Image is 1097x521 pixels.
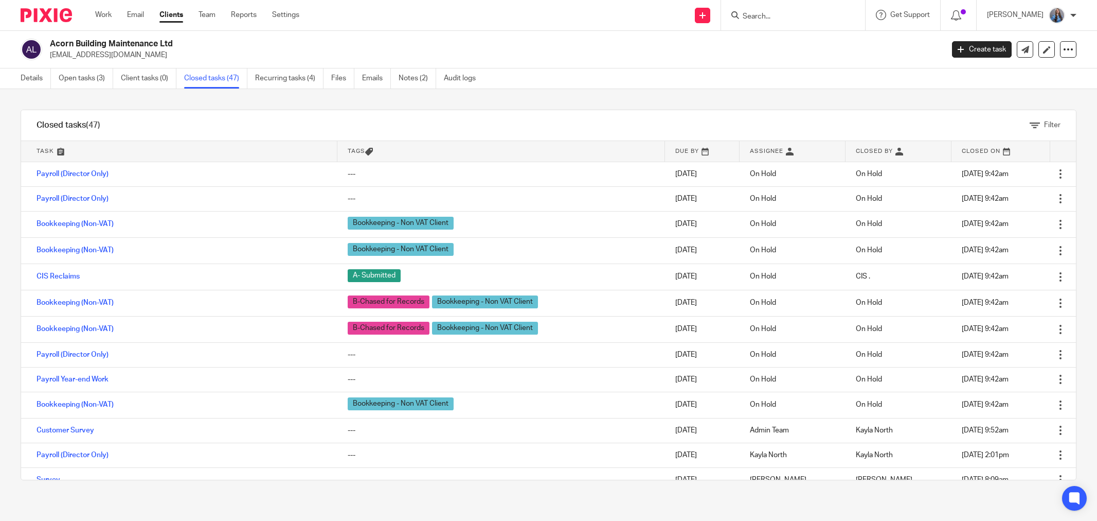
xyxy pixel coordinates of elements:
h1: Closed tasks [37,120,100,131]
span: [DATE] 9:42am [962,170,1009,178]
a: Bookkeeping (Non-VAT) [37,220,114,228]
a: Emails [362,68,391,89]
td: [DATE] [665,443,740,467]
span: On Hold [856,195,882,202]
td: [DATE] [665,211,740,237]
div: --- [348,425,655,436]
td: [DATE] [665,316,740,342]
span: On Hold [856,376,882,383]
a: CIS Reclaims [37,273,80,280]
td: On Hold [740,290,846,316]
a: Recurring tasks (4) [255,68,323,89]
a: Notes (2) [399,68,436,89]
p: [EMAIL_ADDRESS][DOMAIN_NAME] [50,50,937,60]
a: Create task [952,41,1012,58]
a: Payroll (Director Only) [37,170,109,178]
td: On Hold [740,162,846,186]
a: Details [21,68,51,89]
a: Client tasks (0) [121,68,176,89]
a: Open tasks (3) [59,68,113,89]
td: [DATE] [665,418,740,443]
div: --- [348,194,655,204]
span: [DATE] 9:42am [962,220,1009,228]
span: On Hold [856,325,882,333]
td: [DATE] [665,367,740,392]
td: [DATE] [665,237,740,264]
div: --- [348,374,655,385]
p: [PERSON_NAME] [987,10,1044,20]
div: --- [348,169,655,179]
span: [DATE] 9:52am [962,427,1009,434]
span: [DATE] 9:42am [962,325,1009,333]
a: Customer Survey [37,427,94,434]
span: [DATE] 9:42am [962,195,1009,202]
td: On Hold [740,367,846,392]
td: On Hold [740,237,846,264]
a: Clients [159,10,183,20]
a: Bookkeeping (Non-VAT) [37,247,114,254]
span: Bookkeeping - Non VAT Client [348,397,454,410]
a: Audit logs [444,68,483,89]
span: [DATE] 9:42am [962,273,1009,280]
img: svg%3E [21,39,42,60]
a: Team [199,10,215,20]
a: Reports [231,10,257,20]
a: Work [95,10,112,20]
span: [DATE] 9:42am [962,401,1009,408]
span: On Hold [856,351,882,358]
span: On Hold [856,220,882,228]
span: [DATE] 9:42am [962,247,1009,254]
a: Files [331,68,354,89]
span: [DATE] 9:42am [962,351,1009,358]
span: Filter [1044,121,1060,129]
a: Closed tasks (47) [184,68,247,89]
span: Kayla North [856,427,893,434]
span: On Hold [856,299,882,306]
a: Payroll (Director Only) [37,351,109,358]
td: On Hold [740,264,846,290]
span: Get Support [890,11,930,19]
span: Kayla North [856,451,893,459]
td: Admin Team [740,418,846,443]
span: Bookkeeping - Non VAT Client [432,296,538,308]
span: Bookkeeping - Non VAT Client [432,322,538,335]
span: Bookkeeping - Non VAT Client [348,217,454,230]
h2: Acorn Building Maintenance Ltd [50,39,759,49]
span: B-Chased for Records [348,322,429,335]
span: [DATE] 8:09am [962,476,1009,483]
td: On Hold [740,392,846,418]
div: --- [348,350,655,360]
td: [PERSON_NAME] [740,467,846,492]
td: Kayla North [740,443,846,467]
a: Payroll Year-end Work [37,376,109,383]
a: Survey [37,476,60,483]
span: [DATE] 2:01pm [962,451,1009,459]
span: A- Submitted [348,269,401,282]
input: Search [742,12,834,22]
span: B-Chased for Records [348,296,429,308]
a: Email [127,10,144,20]
span: [PERSON_NAME] [856,476,912,483]
td: On Hold [740,211,846,237]
td: [DATE] [665,290,740,316]
a: Bookkeeping (Non-VAT) [37,401,114,408]
a: Payroll (Director Only) [37,451,109,459]
td: [DATE] [665,264,740,290]
td: [DATE] [665,342,740,367]
a: Settings [272,10,299,20]
span: [DATE] 9:42am [962,376,1009,383]
td: On Hold [740,316,846,342]
span: On Hold [856,401,882,408]
td: On Hold [740,342,846,367]
span: Bookkeeping - Non VAT Client [348,243,454,256]
div: --- [348,475,655,485]
img: Pixie [21,8,72,22]
a: Bookkeeping (Non-VAT) [37,325,114,333]
td: [DATE] [665,162,740,186]
td: [DATE] [665,186,740,211]
img: Amanda-scaled.jpg [1049,7,1065,24]
span: [DATE] 9:42am [962,299,1009,306]
a: Bookkeeping (Non-VAT) [37,299,114,306]
a: Payroll (Director Only) [37,195,109,202]
span: On Hold [856,247,882,254]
